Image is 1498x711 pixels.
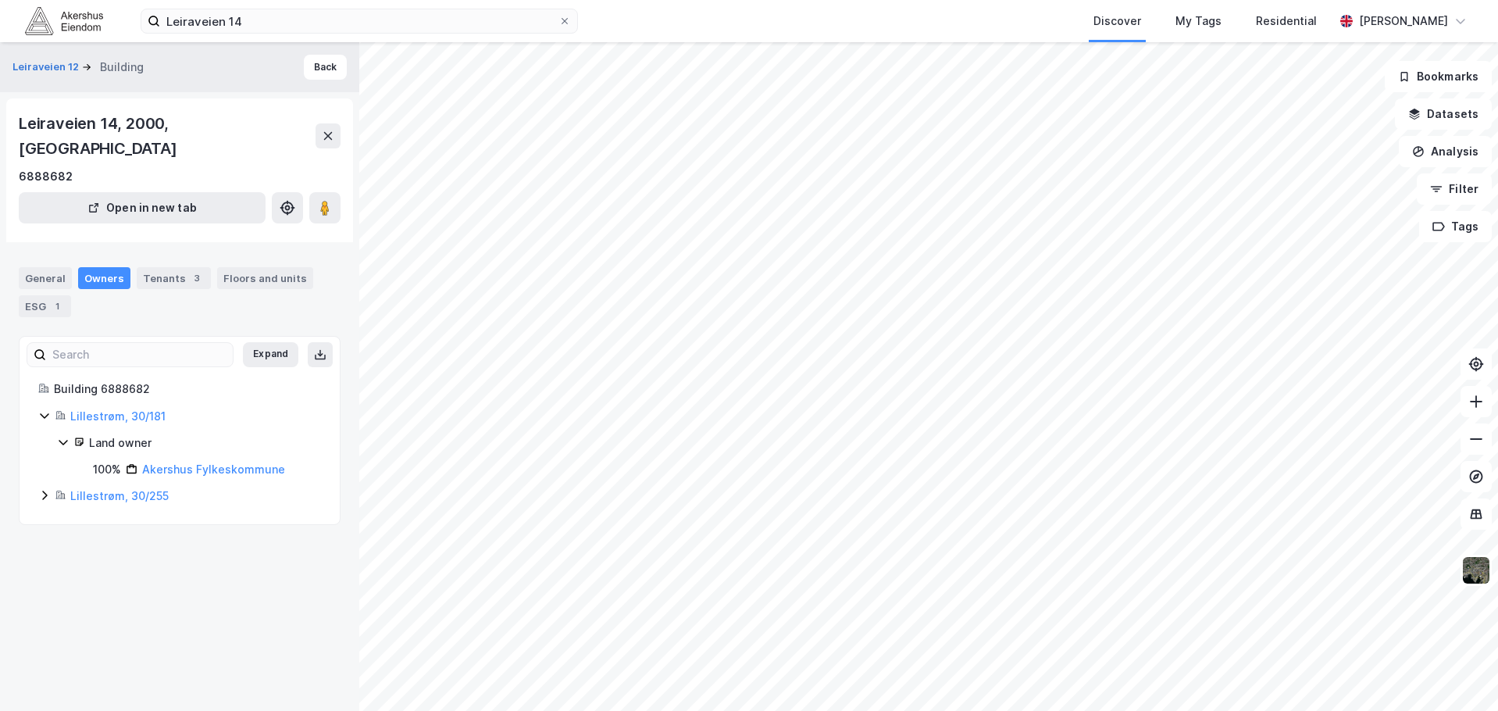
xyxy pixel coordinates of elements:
div: [PERSON_NAME] [1359,12,1448,30]
div: 6888682 [19,167,73,186]
iframe: Chat Widget [1420,636,1498,711]
div: Building 6888682 [54,380,321,398]
input: Search [46,343,233,366]
a: Akershus Fylkeskommune [142,463,285,476]
div: Residential [1256,12,1317,30]
button: Leiraveien 12 [12,59,82,75]
div: Floors and units [223,271,307,285]
div: Building [100,58,144,77]
div: 3 [189,270,205,286]
button: Tags [1419,211,1492,242]
button: Open in new tab [19,192,266,223]
div: Land owner [89,434,321,452]
img: akershus-eiendom-logo.9091f326c980b4bce74ccdd9f866810c.svg [25,7,103,34]
div: Leiraveien 14, 2000, [GEOGRAPHIC_DATA] [19,111,316,161]
div: ESG [19,295,71,317]
button: Back [304,55,347,80]
div: 100% [93,460,121,479]
div: Owners [78,267,130,289]
a: Lillestrøm, 30/255 [70,489,169,502]
input: Search by address, cadastre, landlords, tenants or people [160,9,558,33]
div: General [19,267,72,289]
button: Datasets [1395,98,1492,130]
button: Filter [1417,173,1492,205]
div: Discover [1093,12,1141,30]
img: 9k= [1461,556,1491,585]
button: Bookmarks [1385,61,1492,92]
button: Analysis [1399,136,1492,167]
div: My Tags [1175,12,1222,30]
div: Tenants [137,267,211,289]
div: 1 [49,298,65,314]
button: Expand [243,342,298,367]
a: Lillestrøm, 30/181 [70,409,166,423]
